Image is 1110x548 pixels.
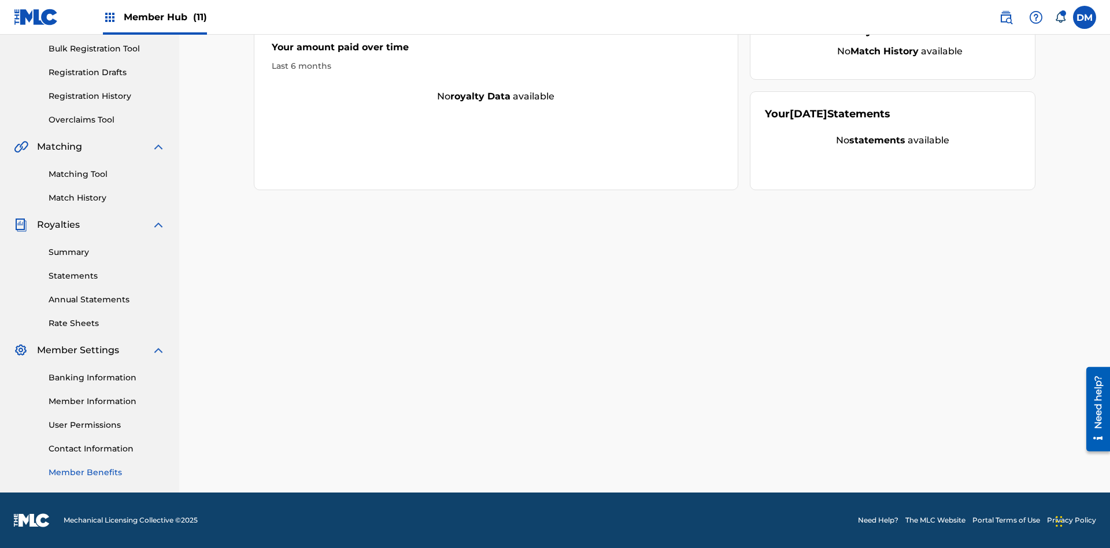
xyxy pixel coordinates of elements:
iframe: Chat Widget [1052,493,1110,548]
a: Registration History [49,90,165,102]
a: Bulk Registration Tool [49,43,165,55]
img: expand [151,218,165,232]
span: Mechanical Licensing Collective © 2025 [64,515,198,525]
a: Contact Information [49,443,165,455]
img: search [999,10,1013,24]
div: Drag [1056,504,1063,539]
div: No available [779,45,1021,58]
span: (11) [193,12,207,23]
span: [DATE] [790,108,827,120]
img: Royalties [14,218,28,232]
a: Rate Sheets [49,317,165,329]
img: Matching [14,140,28,154]
span: Matching [37,140,82,154]
a: Portal Terms of Use [972,515,1040,525]
a: Banking Information [49,372,165,384]
div: No available [765,134,1021,147]
img: help [1029,10,1043,24]
a: Registration Drafts [49,66,165,79]
a: Need Help? [858,515,898,525]
a: Annual Statements [49,294,165,306]
img: expand [151,140,165,154]
iframe: Resource Center [1078,362,1110,457]
img: Top Rightsholders [103,10,117,24]
img: Member Settings [14,343,28,357]
div: No available [254,90,738,103]
strong: statements [849,135,905,146]
a: Match History [49,192,165,204]
a: Privacy Policy [1047,515,1096,525]
a: Member Benefits [49,466,165,479]
img: expand [151,343,165,357]
div: Your Statements [765,106,890,122]
strong: Match History [850,46,919,57]
span: Member Settings [37,343,119,357]
img: MLC Logo [14,9,58,25]
a: Public Search [994,6,1017,29]
div: User Menu [1073,6,1096,29]
a: The MLC Website [905,515,965,525]
a: User Permissions [49,419,165,431]
a: Statements [49,270,165,282]
span: Member Hub [124,10,207,24]
a: Matching Tool [49,168,165,180]
div: Notifications [1054,12,1066,23]
a: Member Information [49,395,165,408]
img: logo [14,513,50,527]
div: Last 6 months [272,60,720,72]
strong: royalty data [450,91,510,102]
div: Your amount paid over time [272,40,720,60]
a: Summary [49,246,165,258]
span: Royalties [37,218,80,232]
a: Overclaims Tool [49,114,165,126]
div: Help [1024,6,1048,29]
